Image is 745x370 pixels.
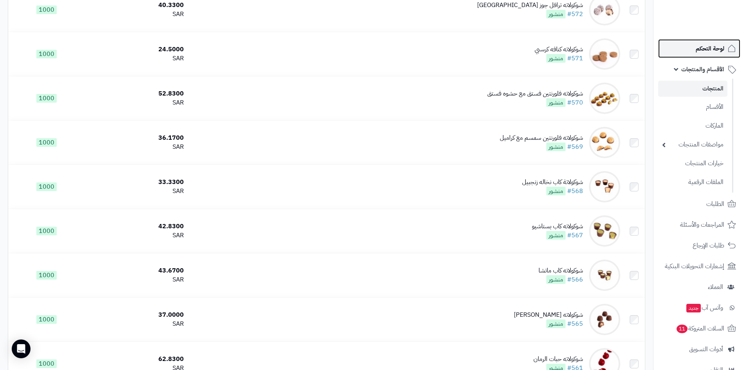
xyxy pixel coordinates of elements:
img: شوكولاته كنافه كرسبي [589,38,620,70]
span: جديد [686,304,701,312]
a: لوحة التحكم [658,39,740,58]
span: 1000 [36,315,57,324]
span: 1000 [36,5,57,14]
span: طلبات الإرجاع [693,240,724,251]
div: Open Intercom Messenger [12,339,31,358]
span: 1000 [36,50,57,58]
div: 43.6700 [88,266,184,275]
span: 1000 [36,138,57,147]
div: SAR [88,143,184,152]
span: منشور [546,54,565,63]
span: منشور [546,319,565,328]
span: الطلبات [706,199,724,209]
a: الطلبات [658,195,740,213]
div: SAR [88,98,184,107]
span: 1000 [36,182,57,191]
a: إشعارات التحويلات البنكية [658,257,740,276]
span: منشور [546,143,565,151]
img: شوكولاته فلورنتين سمسم مع كراميل [589,127,620,158]
div: شوكولاتة كاب نخاله زنجبيل [522,178,583,187]
div: SAR [88,319,184,328]
span: منشور [546,231,565,240]
a: المراجعات والأسئلة [658,215,740,234]
a: أدوات التسويق [658,340,740,359]
span: 1000 [36,359,57,368]
a: وآتس آبجديد [658,298,740,317]
span: لوحة التحكم [696,43,724,54]
div: 40.3300 [88,1,184,10]
img: شوكولاته برالين لوز [589,304,620,335]
a: #565 [567,319,583,328]
a: العملاء [658,278,740,296]
span: 1000 [36,271,57,280]
span: 11 [676,324,688,334]
span: السلات المتروكة [676,323,724,334]
span: منشور [546,98,565,107]
span: منشور [546,10,565,18]
div: شوكولاته [PERSON_NAME] [514,310,583,319]
span: إشعارات التحويلات البنكية [665,261,724,272]
a: #570 [567,98,583,107]
div: شوكولاته فلورنتين سمسم مع كراميل [500,134,583,143]
div: شوكولاته ترافل جوز [GEOGRAPHIC_DATA] [477,1,583,10]
div: 62.8300 [88,355,184,364]
a: الأقسام [658,99,727,116]
div: SAR [88,187,184,196]
a: طلبات الإرجاع [658,236,740,255]
span: وآتس آب [686,302,723,313]
span: منشور [546,187,565,195]
span: 1000 [36,227,57,235]
span: المراجعات والأسئلة [680,219,724,230]
div: SAR [88,275,184,284]
a: الملفات الرقمية [658,174,727,191]
div: شوكولاته فلورنتين فستق مع حشوه فستق [487,89,583,98]
div: SAR [88,54,184,63]
span: 1000 [36,94,57,103]
div: 24.5000 [88,45,184,54]
span: منشور [546,275,565,284]
div: شوكولاته حبات الرمان [533,355,583,364]
a: #571 [567,54,583,63]
span: الأقسام والمنتجات [681,64,724,75]
img: logo-2.png [692,6,738,22]
a: #568 [567,186,583,196]
a: مواصفات المنتجات [658,136,727,153]
a: المنتجات [658,81,727,97]
a: #566 [567,275,583,284]
span: أدوات التسويق [689,344,723,355]
div: شوكولاته كاب بستاشيو [532,222,583,231]
div: SAR [88,10,184,19]
a: خيارات المنتجات [658,155,727,172]
div: SAR [88,231,184,240]
div: 33.3300 [88,178,184,187]
div: 52.8300 [88,89,184,98]
a: #572 [567,9,583,19]
a: الماركات [658,117,727,134]
div: 36.1700 [88,134,184,143]
img: شوكولاتة كاب نخاله زنجبيل [589,171,620,202]
a: #567 [567,231,583,240]
div: شوكولاته كاب ماتشا [539,266,583,275]
img: شوكولاته كاب بستاشيو [589,215,620,247]
img: شوكولاته كاب ماتشا [589,260,620,291]
div: 37.0000 [88,310,184,319]
a: السلات المتروكة11 [658,319,740,338]
span: العملاء [708,282,723,292]
a: #569 [567,142,583,152]
img: شوكولاته فلورنتين فستق مع حشوه فستق [589,83,620,114]
div: شوكولاته كنافه كرسبي [535,45,583,54]
div: 42.8300 [88,222,184,231]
